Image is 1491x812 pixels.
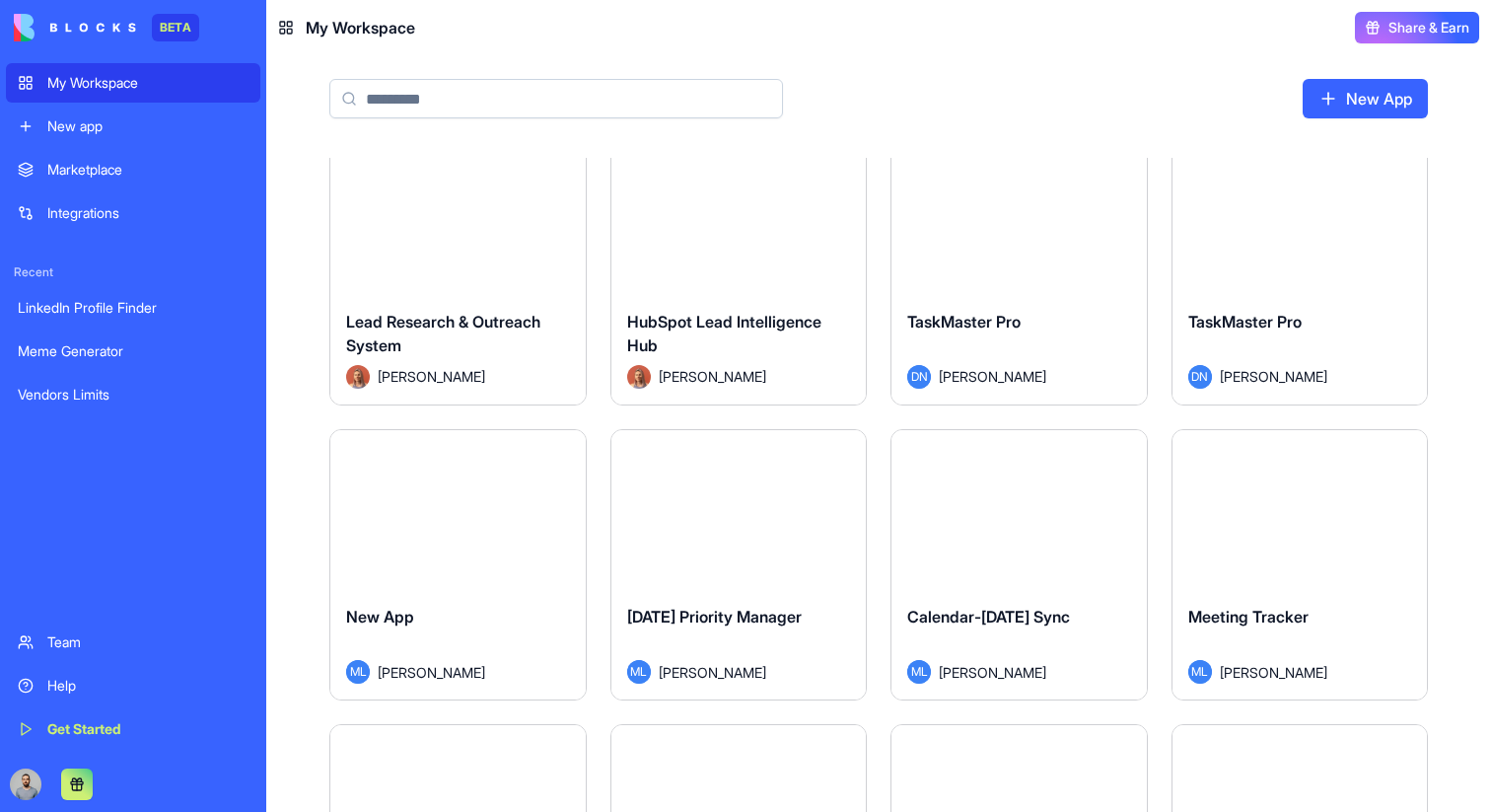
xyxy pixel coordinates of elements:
div: Marketplace [47,160,248,180]
a: TaskMaster ProDN[PERSON_NAME] [890,133,1148,406]
span: ML [1188,660,1212,684]
span: [PERSON_NAME] [659,662,766,683]
div: LinkedIn Profile Finder [18,298,248,318]
span: DN [907,365,931,389]
img: Avatar [627,365,651,389]
div: Vendors Limits [18,385,248,405]
div: Meme Generator [18,341,248,361]
span: TaskMaster Pro [907,312,1021,332]
span: [DATE] Priority Manager [627,607,802,627]
span: [PERSON_NAME] [378,662,485,683]
span: TaskMaster Pro [1188,312,1302,332]
a: Meme Generator [6,332,260,371]
a: HubSpot Lead Intelligence HubAvatar[PERSON_NAME] [610,133,868,406]
span: Lead Research & Outreach System [346,312,540,355]
span: Share & Earn [1388,18,1469,37]
a: New App [1303,79,1428,118]
span: [PERSON_NAME] [939,366,1046,387]
img: logo [14,14,136,41]
a: Help [6,666,260,705]
div: My Workspace [47,73,248,93]
span: [PERSON_NAME] [1220,366,1327,387]
button: Share & Earn [1355,12,1479,43]
a: Get Started [6,709,260,749]
span: HubSpot Lead Intelligence Hub [627,312,821,355]
a: BETA [14,14,199,41]
span: [PERSON_NAME] [659,366,766,387]
span: ML [627,660,651,684]
a: TaskMaster ProDN[PERSON_NAME] [1171,133,1429,406]
a: Vendors Limits [6,375,260,414]
span: Meeting Tracker [1188,607,1309,627]
img: image_123650291_bsq8ao.jpg [10,769,41,800]
a: New AppML[PERSON_NAME] [329,429,587,701]
a: Meeting TrackerML[PERSON_NAME] [1171,429,1429,701]
span: Recent [6,264,260,280]
a: New app [6,107,260,146]
div: BETA [152,14,199,41]
div: Team [47,632,248,652]
img: Avatar [346,365,370,389]
span: [PERSON_NAME] [378,366,485,387]
span: Calendar-[DATE] Sync [907,607,1070,627]
span: My Workspace [306,16,415,39]
div: Get Started [47,719,248,739]
span: New App [346,607,414,627]
span: [PERSON_NAME] [939,662,1046,683]
a: [DATE] Priority ManagerML[PERSON_NAME] [610,429,868,701]
div: New app [47,116,248,136]
a: Team [6,623,260,662]
a: Integrations [6,193,260,233]
span: ML [346,660,370,684]
div: Help [47,676,248,696]
a: LinkedIn Profile Finder [6,288,260,328]
a: Lead Research & Outreach SystemAvatar[PERSON_NAME] [329,133,587,406]
div: Integrations [47,203,248,223]
a: My Workspace [6,63,260,103]
span: DN [1188,365,1212,389]
span: ML [907,660,931,684]
span: [PERSON_NAME] [1220,662,1327,683]
a: Marketplace [6,150,260,189]
a: Calendar-[DATE] SyncML[PERSON_NAME] [890,429,1148,701]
